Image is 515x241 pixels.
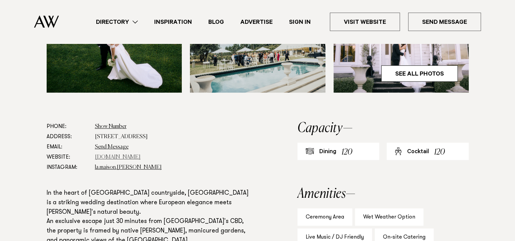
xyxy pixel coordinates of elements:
[95,144,129,150] a: Send Message
[190,6,325,93] img: Wedding guests by the swimming pool at La Maison
[434,146,445,159] div: 120
[297,187,469,201] h2: Amenities
[47,142,90,152] dt: Email:
[88,17,146,27] a: Directory
[95,124,127,129] a: Show Number
[95,132,254,142] dd: [STREET_ADDRESS]
[47,162,90,173] dt: Instagram:
[381,65,458,82] a: See All Photos
[47,152,90,162] dt: Website:
[319,148,336,156] div: Dining
[407,148,429,156] div: Cocktail
[342,146,352,159] div: 120
[95,155,141,160] a: [DOMAIN_NAME]
[232,17,281,27] a: Advertise
[146,17,200,27] a: Inspiration
[330,13,400,31] a: Visit Website
[47,132,90,142] dt: Address:
[281,17,319,27] a: Sign In
[200,17,232,27] a: Blog
[355,208,423,226] div: Wet Weather Option
[297,122,469,135] h2: Capacity
[95,165,162,170] a: la.maison.[PERSON_NAME]
[297,208,352,226] div: Ceremony Area
[408,13,481,31] a: Send Message
[34,15,59,28] img: Auckland Weddings Logo
[47,122,90,132] dt: Phone:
